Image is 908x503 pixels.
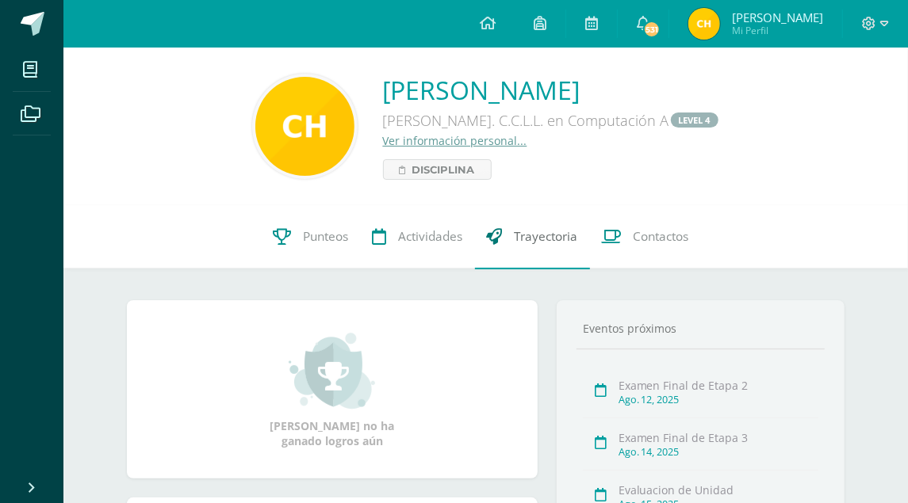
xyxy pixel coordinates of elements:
a: Trayectoria [475,205,590,269]
div: Ago. 14, 2025 [619,445,818,459]
span: Disciplina [412,160,475,179]
a: Ver información personal... [383,133,527,148]
a: Punteos [262,205,361,269]
span: Trayectoria [515,229,578,246]
span: Contactos [634,229,689,246]
div: Evaluacion de Unidad [619,482,818,497]
a: Contactos [590,205,701,269]
div: [PERSON_NAME] no ha ganado logros aún [253,331,412,448]
span: Mi Perfil [732,24,823,37]
div: Examen Final de Etapa 3 [619,430,818,445]
img: a2ce4176900b24e9983cb17b78603900.png [688,8,720,40]
div: Ago. 12, 2025 [619,393,818,406]
a: [PERSON_NAME] [383,73,720,107]
a: Actividades [361,205,475,269]
div: Examen Final de Etapa 2 [619,378,818,393]
img: 09672cce87ca51223d9f19c3d8086a92.png [255,77,354,176]
div: Eventos próximos [577,321,825,336]
img: achievement_small.png [289,331,375,410]
a: Disciplina [383,159,492,180]
span: Punteos [304,229,349,246]
span: Actividades [399,229,463,246]
span: [PERSON_NAME] [732,10,823,25]
div: [PERSON_NAME]. C.C.L.L. en Computación A [383,107,720,133]
a: LEVEL 4 [671,112,718,128]
span: 531 [643,21,661,38]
